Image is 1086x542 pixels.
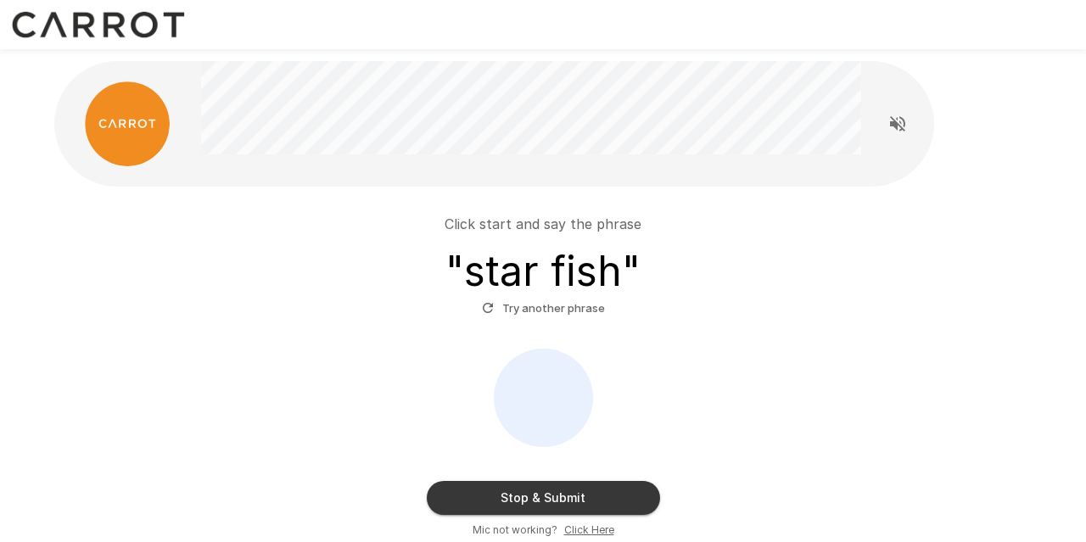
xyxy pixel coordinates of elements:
img: carrot_logo.png [85,81,170,166]
p: Click start and say the phrase [445,214,641,234]
u: Click Here [564,523,614,536]
span: Mic not working? [473,522,557,539]
h3: " star fish " [445,248,641,295]
button: Read questions aloud [881,107,915,141]
button: Try another phrase [478,295,609,321]
button: Stop & Submit [427,481,660,515]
